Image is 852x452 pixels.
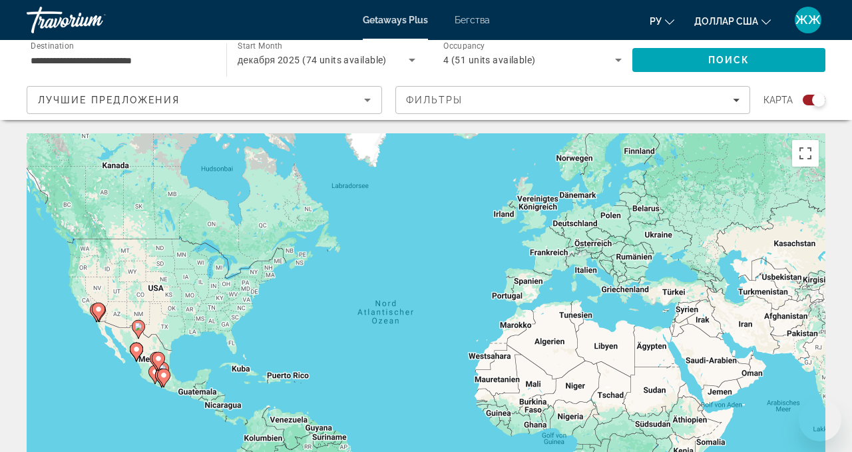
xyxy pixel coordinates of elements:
[795,13,821,27] font: ЖЖ
[650,16,662,27] font: ру
[799,399,841,441] iframe: Schaltfläche zum Öffnen des Messaging-Fensters
[38,92,371,108] mat-select: Sort by
[31,41,74,50] span: Destination
[694,16,758,27] font: доллар США
[31,53,209,69] input: Select destination
[238,41,282,51] span: Start Month
[443,55,536,65] span: 4 (51 units available)
[27,3,160,37] a: Травориум
[708,55,750,65] span: Поиск
[632,48,825,72] button: Search
[791,6,825,34] button: Меню пользователя
[238,55,387,65] span: декабря 2025 (74 units available)
[443,41,485,51] span: Occupancy
[763,91,793,109] span: карта
[455,15,490,25] a: Бегства
[650,11,674,31] button: Изменить язык
[363,15,428,25] a: Getaways Plus
[406,95,463,105] span: Фильтры
[792,140,819,167] button: Vollbildansicht ein/aus
[694,11,771,31] button: Изменить валюту
[38,95,180,105] span: Лучшие предложения
[395,86,751,114] button: Filters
